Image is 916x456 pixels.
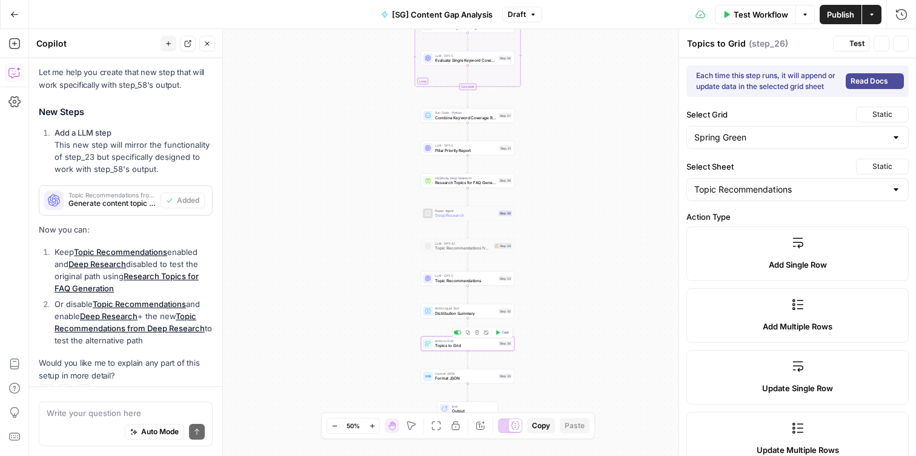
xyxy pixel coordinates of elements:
[499,308,512,314] div: Step 32
[694,183,886,196] input: Topic Recommendations
[749,38,788,50] span: ( step_26 )
[459,84,476,90] div: Complete
[452,408,493,414] span: Output
[421,18,514,33] div: LoopProcess Keywords in [GEOGRAPHIC_DATA]
[435,375,496,382] span: Format JSON
[494,243,512,249] div: Step 59
[421,271,514,286] div: LLM · GPT-5Topic RecommendationsStep 23
[421,108,514,123] div: Run Code · PythonCombine Keyword Coverage ResultsStep 57
[467,188,469,205] g: Edge from step_28 to step_58
[93,299,186,309] a: Topic Recommendations
[435,273,496,278] span: LLM · GPT-5
[687,38,746,50] textarea: Topics to Grid
[435,143,497,148] span: LLM · GPT-5
[177,195,199,206] span: Added
[55,271,199,293] a: Research Topics for FAQ Generation
[467,220,469,238] g: Edge from step_58 to step_59
[421,206,514,220] div: Power AgentDeep ResearchStep 58
[55,128,111,137] strong: Add a LLM step
[435,339,496,343] span: Write to Grid
[827,8,854,21] span: Publish
[762,382,833,394] span: Update Single Row
[435,147,497,153] span: Pillar Priority Report
[435,343,496,349] span: Topics to Grid
[467,90,469,108] g: Edge from step_55-iteration-end to step_57
[435,180,496,186] span: Research Topics for FAQ Generation
[435,277,496,283] span: Topic Recommendations
[161,193,205,208] button: Added
[872,161,892,172] span: Static
[39,66,213,91] p: Let me help you create that new step that will work specifically with step_58's output.
[39,105,213,121] h3: New Steps
[694,131,886,144] input: Spring Green
[421,141,514,156] div: LLM · GPT-5Pillar Priority ReportStep 21
[833,36,870,51] button: Test
[435,306,496,311] span: Write Liquid Text
[467,123,469,140] g: Edge from step_57 to step_21
[527,418,555,434] button: Copy
[686,211,909,223] label: Action Type
[769,259,827,271] span: Add Single Row
[499,113,512,118] div: Step 57
[499,178,512,183] div: Step 28
[435,208,496,213] span: Power Agent
[421,173,514,188] div: Perplexity Deep ResearchResearch Topics for FAQ GenerationStep 28
[532,420,550,431] span: Copy
[467,383,469,401] g: Edge from step_33 to end
[51,127,213,175] li: This new step will mirror the functionality of step_23 but specifically designed to work with ste...
[467,253,469,271] g: Edge from step_59 to step_23
[763,320,832,332] span: Add Multiple Rows
[421,304,514,319] div: Write Liquid TextDistribution SummaryStep 32
[421,337,514,351] div: Write to GridTopics to GridStep 26Test
[39,223,213,236] p: Now you can:
[39,357,213,382] p: Would you like me to explain any part of this setup in more detail?
[374,5,500,24] button: [SG] Content Gap Analysis
[734,8,788,21] span: Test Workflow
[499,341,512,346] div: Step 26
[508,9,526,20] span: Draft
[565,420,585,431] span: Paste
[36,38,157,50] div: Copilot
[686,108,851,121] label: Select Grid
[141,426,179,437] span: Auto Mode
[51,246,213,294] li: Keep enabled and disabled to test the original path using
[435,176,496,180] span: Perplexity Deep Research
[435,245,491,251] span: Topic Recommendations from Deep Research
[499,211,512,216] div: Step 58
[467,286,469,303] g: Edge from step_23 to step_32
[125,424,184,440] button: Auto Mode
[435,213,496,219] span: Deep Research
[856,159,909,174] button: Static
[435,114,496,121] span: Combine Keyword Coverage Results
[851,76,888,87] span: Read Docs
[435,310,496,316] span: Distribution Summary
[68,198,156,209] span: Generate content topic recommendations based on deep research findings
[435,58,496,64] span: Evaluate Single Keyword Coverage
[686,160,851,173] label: Select Sheet
[872,109,892,120] span: Static
[849,38,865,49] span: Test
[467,319,469,336] g: Edge from step_32 to step_26
[846,73,904,89] a: Read Docs
[452,404,493,409] span: End
[421,51,514,65] div: LLM · GPT-5Evaluate Single Keyword CoverageStep 56
[499,276,512,281] div: Step 23
[435,25,496,31] span: Process Keywords in [GEOGRAPHIC_DATA]
[421,239,514,253] div: LLM · GPT-4.1Topic Recommendations from Deep ResearchStep 59
[435,110,496,115] span: Run Code · Python
[421,401,514,416] div: EndOutput
[435,53,496,58] span: LLM · GPT-5
[68,192,156,198] span: Topic Recommendations from Deep Research
[696,70,841,92] div: Each time this step runs, it will append or update data in the selected grid sheet
[421,84,514,90] div: Complete
[68,259,126,269] a: Deep Research
[499,56,512,61] div: Step 56
[820,5,861,24] button: Publish
[347,421,360,431] span: 50%
[467,33,469,50] g: Edge from step_55 to step_56
[499,145,512,151] div: Step 21
[757,444,839,456] span: Update Multiple Rows
[715,5,795,24] button: Test Workflow
[51,298,213,346] li: Or disable and enable + the new to test the alternative path
[499,374,512,379] div: Step 33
